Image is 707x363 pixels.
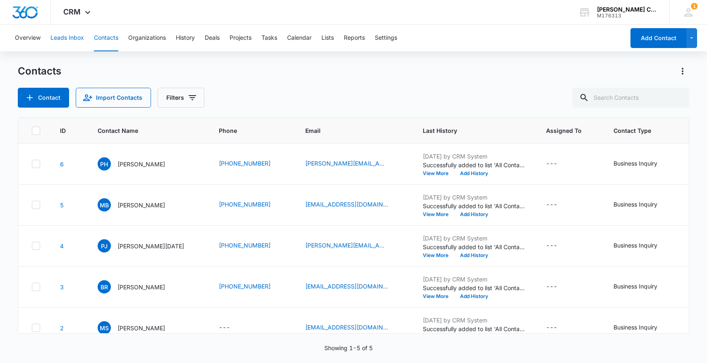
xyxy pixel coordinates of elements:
[63,7,81,16] span: CRM
[614,159,672,169] div: Contact Type - Business Inquiry - Select to Edit Field
[98,321,180,334] div: Contact Name - Megan Seman - Select to Edit Field
[128,25,166,51] button: Organizations
[98,321,111,334] span: MS
[60,126,66,135] span: ID
[98,239,199,252] div: Contact Name - Paul J. Easter - Select to Edit Field
[98,198,111,212] span: MB
[158,88,204,108] button: Filters
[423,284,526,292] p: Successfully added to list 'All Contacts'.
[219,241,271,250] a: [PHONE_NUMBER]
[60,202,64,209] a: Navigate to contact details page for Melissa Beavers
[691,3,697,10] div: notifications count
[423,193,526,202] p: [DATE] by CRM System
[98,157,111,171] span: PH
[614,282,672,292] div: Contact Type - Business Inquiry - Select to Edit Field
[423,152,526,161] p: [DATE] by CRM System
[219,282,285,292] div: Phone - (435) 669-1022 - Select to Edit Field
[261,25,277,51] button: Tasks
[423,243,526,251] p: Successfully added to list 'All Contacts'.
[546,241,572,251] div: Assigned To - - Select to Edit Field
[344,25,365,51] button: Reports
[614,159,657,168] div: Business Inquiry
[423,275,526,284] p: [DATE] by CRM System
[454,212,494,217] button: Add History
[597,6,657,13] div: account name
[546,126,582,135] span: Assigned To
[454,294,494,299] button: Add History
[423,316,526,325] p: [DATE] by CRM System
[454,253,494,258] button: Add History
[597,13,657,19] div: account id
[219,159,271,168] a: [PHONE_NUMBER]
[305,282,403,292] div: Email - revok@duck.com - Select to Edit Field
[18,65,61,77] h1: Contacts
[305,126,391,135] span: Email
[98,280,111,293] span: BR
[219,241,285,251] div: Phone - (929) 447-0396 - Select to Edit Field
[691,3,697,10] span: 1
[94,25,118,51] button: Contacts
[614,282,657,291] div: Business Inquiry
[423,212,454,217] button: View More
[546,159,572,169] div: Assigned To - - Select to Edit Field
[15,25,41,51] button: Overview
[230,25,252,51] button: Projects
[18,88,69,108] button: Add Contact
[546,200,557,210] div: ---
[50,25,84,51] button: Leads Inbox
[205,25,220,51] button: Deals
[614,200,672,210] div: Contact Type - Business Inquiry - Select to Edit Field
[630,28,686,48] button: Add Contact
[98,198,180,212] div: Contact Name - Melissa Beavers - Select to Edit Field
[423,161,526,169] p: Successfully added to list 'All Contacts'.
[573,88,689,108] input: Search Contacts
[117,201,165,209] p: [PERSON_NAME]
[614,241,672,251] div: Contact Type - Business Inquiry - Select to Edit Field
[305,282,388,291] a: [EMAIL_ADDRESS][DOMAIN_NAME]
[305,159,403,169] div: Email - patrick.harral@marketing360.com - Select to Edit Field
[305,241,388,250] a: [PERSON_NAME][EMAIL_ADDRESS][DOMAIN_NAME]
[98,239,111,252] span: PJ
[287,25,312,51] button: Calendar
[117,160,165,168] p: [PERSON_NAME]
[454,171,494,176] button: Add History
[375,25,397,51] button: Settings
[117,283,165,291] p: [PERSON_NAME]
[305,200,403,210] div: Email - beaversmelissamkt@gmail.com - Select to Edit Field
[614,200,657,209] div: Business Inquiry
[219,323,245,333] div: Phone - - Select to Edit Field
[305,159,388,168] a: [PERSON_NAME][EMAIL_ADDRESS][PERSON_NAME][DOMAIN_NAME]
[423,126,514,135] span: Last History
[219,323,230,333] div: ---
[546,159,557,169] div: ---
[219,200,285,210] div: Phone - (501) 555-1234 - Select to Edit Field
[546,282,572,292] div: Assigned To - - Select to Edit Field
[219,200,271,209] a: [PHONE_NUMBER]
[305,323,388,332] a: [EMAIL_ADDRESS][DOMAIN_NAME]
[98,280,180,293] div: Contact Name - Brent Revok - Select to Edit Field
[305,241,403,251] div: Email - paul@cahillestimating.us - Select to Edit Field
[60,161,64,168] a: Navigate to contact details page for Patrick Harral
[321,25,334,51] button: Lists
[60,325,64,332] a: Navigate to contact details page for Megan Seman
[423,171,454,176] button: View More
[546,323,557,333] div: ---
[117,242,184,250] p: [PERSON_NAME][DATE]
[305,200,388,209] a: [EMAIL_ADDRESS][DOMAIN_NAME]
[423,202,526,210] p: Successfully added to list 'All Contacts'.
[423,294,454,299] button: View More
[219,282,271,291] a: [PHONE_NUMBER]
[219,159,285,169] div: Phone - (970) 541-3262 - Select to Edit Field
[423,253,454,258] button: View More
[60,243,64,250] a: Navigate to contact details page for Paul J. Easter
[76,88,151,108] button: Import Contacts
[614,126,660,135] span: Contact Type
[423,234,526,243] p: [DATE] by CRM System
[219,126,273,135] span: Phone
[614,323,672,333] div: Contact Type - Business Inquiry - Select to Edit Field
[305,323,403,333] div: Email - mseman2@kent.edu - Select to Edit Field
[98,126,187,135] span: Contact Name
[676,65,689,78] button: Actions
[546,323,572,333] div: Assigned To - - Select to Edit Field
[176,25,195,51] button: History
